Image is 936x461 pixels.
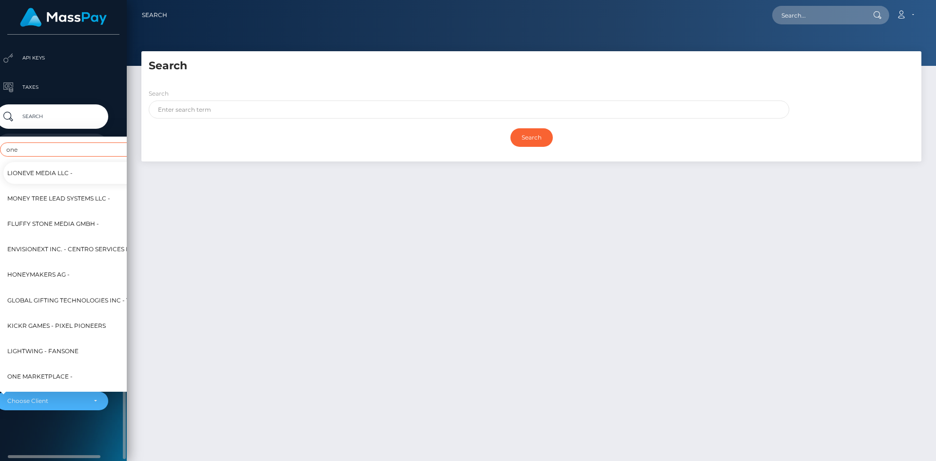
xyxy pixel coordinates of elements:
label: Search [149,89,169,98]
span: Kickr Games - Pixel Pioneers [7,319,106,332]
span: LightWing - FansOne [7,344,78,357]
h5: Search [149,59,914,74]
img: MassPay Logo [20,8,107,27]
span: Fluffy Stone Media GmbH - [7,218,99,230]
input: Search... [772,6,864,24]
span: Lioneve Media LLC - [7,166,73,179]
span: Envisionext Inc. - Centro Services Inc. [7,243,138,256]
span: Global Gifting Technologies Inc - Throne [7,294,153,306]
a: Search [142,5,167,25]
input: Enter search term [149,100,789,119]
span: Money Tree Lead Systems LLC - [7,192,110,204]
span: One MarketPlace - [7,370,73,383]
span: Honeymakers AG - [7,268,70,281]
div: Choose Client [7,397,86,405]
input: Search [510,128,553,147]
